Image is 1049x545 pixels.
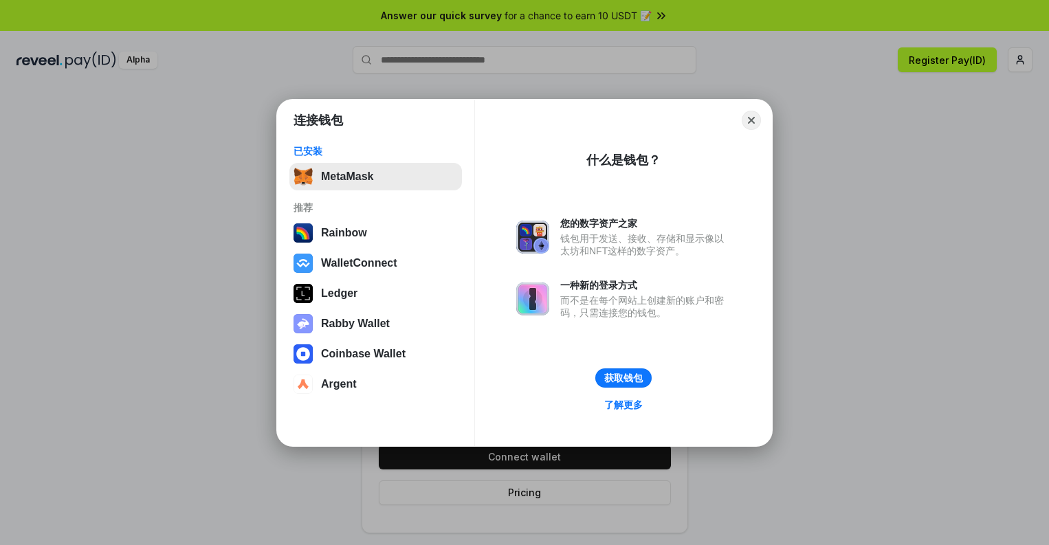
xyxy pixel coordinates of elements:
div: WalletConnect [321,257,397,269]
div: 已安装 [294,145,458,157]
button: Rainbow [289,219,462,247]
button: WalletConnect [289,249,462,277]
div: MetaMask [321,170,373,183]
div: 您的数字资产之家 [560,217,731,230]
button: Ledger [289,280,462,307]
a: 了解更多 [596,396,651,414]
img: svg+xml,%3Csvg%20xmlns%3D%22http%3A%2F%2Fwww.w3.org%2F2000%2Fsvg%22%20width%3D%2228%22%20height%3... [294,284,313,303]
img: svg+xml,%3Csvg%20width%3D%2228%22%20height%3D%2228%22%20viewBox%3D%220%200%2028%2028%22%20fill%3D... [294,254,313,273]
img: svg+xml,%3Csvg%20xmlns%3D%22http%3A%2F%2Fwww.w3.org%2F2000%2Fsvg%22%20fill%3D%22none%22%20viewBox... [294,314,313,333]
div: 钱包用于发送、接收、存储和显示像以太坊和NFT这样的数字资产。 [560,232,731,257]
div: 了解更多 [604,399,643,411]
div: 一种新的登录方式 [560,279,731,291]
div: 获取钱包 [604,372,643,384]
img: svg+xml,%3Csvg%20width%3D%2228%22%20height%3D%2228%22%20viewBox%3D%220%200%2028%2028%22%20fill%3D... [294,344,313,364]
h1: 连接钱包 [294,112,343,129]
img: svg+xml,%3Csvg%20fill%3D%22none%22%20height%3D%2233%22%20viewBox%3D%220%200%2035%2033%22%20width%... [294,167,313,186]
div: 什么是钱包？ [586,152,661,168]
button: MetaMask [289,163,462,190]
div: Coinbase Wallet [321,348,406,360]
button: Coinbase Wallet [289,340,462,368]
div: Argent [321,378,357,390]
img: svg+xml,%3Csvg%20width%3D%22120%22%20height%3D%22120%22%20viewBox%3D%220%200%20120%20120%22%20fil... [294,223,313,243]
div: 而不是在每个网站上创建新的账户和密码，只需连接您的钱包。 [560,294,731,319]
div: 推荐 [294,201,458,214]
img: svg+xml,%3Csvg%20xmlns%3D%22http%3A%2F%2Fwww.w3.org%2F2000%2Fsvg%22%20fill%3D%22none%22%20viewBox... [516,221,549,254]
div: Ledger [321,287,357,300]
button: 获取钱包 [595,368,652,388]
img: svg+xml,%3Csvg%20width%3D%2228%22%20height%3D%2228%22%20viewBox%3D%220%200%2028%2028%22%20fill%3D... [294,375,313,394]
button: Argent [289,370,462,398]
div: Rabby Wallet [321,318,390,330]
img: svg+xml,%3Csvg%20xmlns%3D%22http%3A%2F%2Fwww.w3.org%2F2000%2Fsvg%22%20fill%3D%22none%22%20viewBox... [516,282,549,315]
button: Close [742,111,761,130]
div: Rainbow [321,227,367,239]
button: Rabby Wallet [289,310,462,337]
